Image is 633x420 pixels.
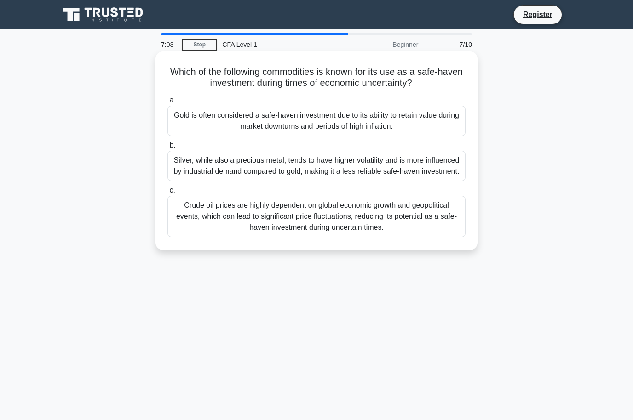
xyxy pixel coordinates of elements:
a: Register [518,9,558,20]
a: Stop [182,39,217,51]
div: Silver, while also a precious metal, tends to have higher volatility and is more influenced by in... [167,151,466,181]
div: 7:03 [155,35,182,54]
div: Beginner [343,35,424,54]
span: a. [169,96,175,104]
div: CFA Level 1 [217,35,343,54]
div: 7/10 [424,35,478,54]
span: b. [169,141,175,149]
span: c. [169,186,175,194]
div: Gold is often considered a safe-haven investment due to its ability to retain value during market... [167,106,466,136]
div: Crude oil prices are highly dependent on global economic growth and geopolitical events, which ca... [167,196,466,237]
h5: Which of the following commodities is known for its use as a safe-haven investment during times o... [167,66,466,89]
